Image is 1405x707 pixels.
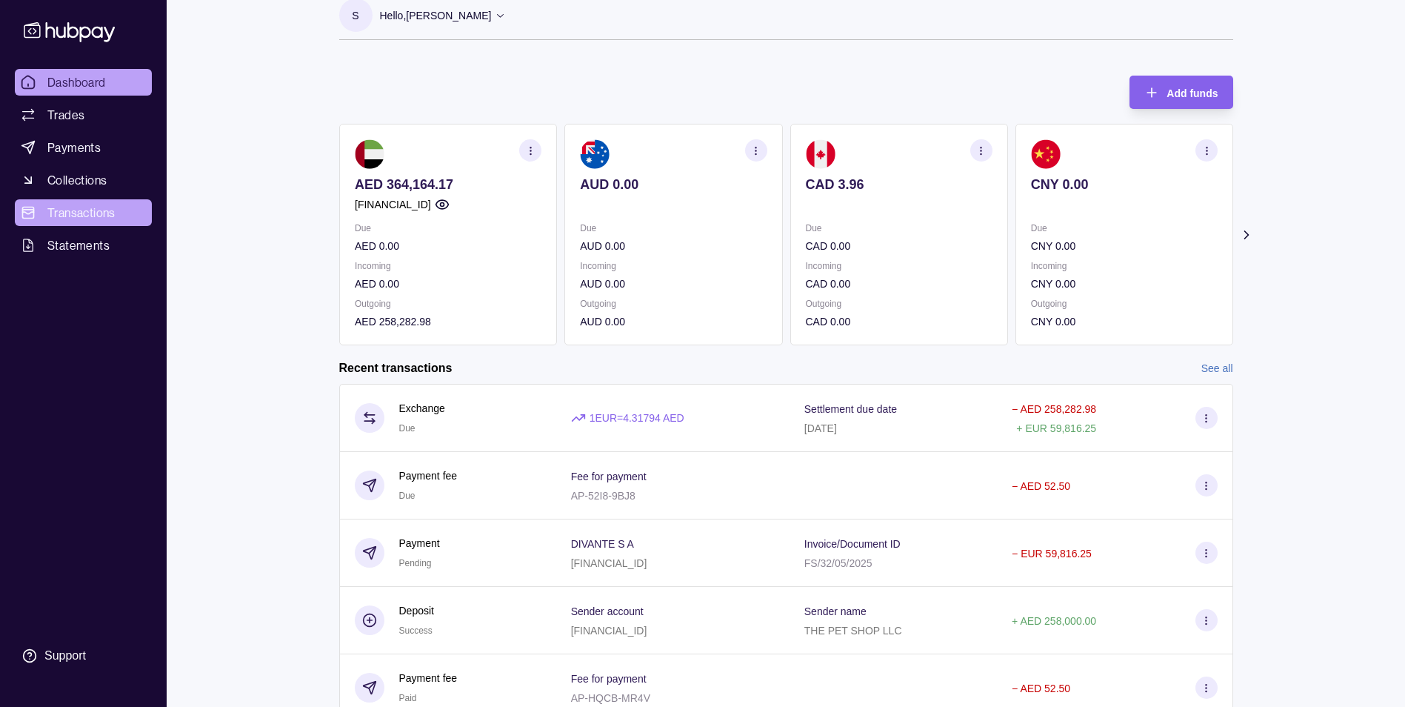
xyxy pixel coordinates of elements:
[805,238,992,254] p: CAD 0.00
[355,176,541,193] p: AED 364,164.17
[804,403,897,415] p: Settlement due date
[355,276,541,292] p: AED 0.00
[805,139,835,169] img: ca
[15,232,152,259] a: Statements
[47,236,110,254] span: Statements
[805,176,992,193] p: CAD 3.96
[399,693,417,703] span: Paid
[580,176,767,193] p: AUD 0.00
[1030,220,1217,236] p: Due
[580,139,610,169] img: au
[804,605,867,617] p: Sender name
[805,276,992,292] p: CAD 0.00
[580,238,767,254] p: AUD 0.00
[571,625,647,637] p: [FINANCIAL_ID]
[399,468,458,484] p: Payment fee
[571,692,650,704] p: AP-HQCB-MR4V
[15,640,152,671] a: Support
[399,423,416,434] span: Due
[1012,548,1092,560] p: − EUR 59,816.25
[1030,176,1217,193] p: CNY 0.00
[1201,360,1233,376] a: See all
[47,106,84,124] span: Trades
[355,220,541,236] p: Due
[380,7,492,24] p: Hello, [PERSON_NAME]
[805,313,992,330] p: CAD 0.00
[571,605,644,617] p: Sender account
[399,603,434,619] p: Deposit
[1030,258,1217,274] p: Incoming
[1012,480,1070,492] p: − AED 52.50
[805,258,992,274] p: Incoming
[571,557,647,569] p: [FINANCIAL_ID]
[352,7,358,24] p: S
[1012,403,1096,415] p: − AED 258,282.98
[571,490,635,502] p: AP-52I8-9BJ8
[1030,139,1060,169] img: cn
[804,557,872,569] p: FS/32/05/2025
[47,73,106,91] span: Dashboard
[355,238,541,254] p: AED 0.00
[355,296,541,312] p: Outgoing
[580,296,767,312] p: Outgoing
[1030,313,1217,330] p: CNY 0.00
[580,276,767,292] p: AUD 0.00
[804,422,837,434] p: [DATE]
[1030,276,1217,292] p: CNY 0.00
[355,196,431,213] p: [FINANCIAL_ID]
[1012,683,1070,694] p: − AED 52.50
[804,625,902,637] p: THE PET SHOP LLC
[805,296,992,312] p: Outgoing
[15,134,152,161] a: Payments
[571,673,647,685] p: Fee for payment
[399,535,440,551] p: Payment
[1167,87,1218,99] span: Add funds
[399,491,416,501] span: Due
[805,220,992,236] p: Due
[1016,422,1096,434] p: + EUR 59,816.25
[47,204,116,222] span: Transactions
[355,139,384,169] img: ae
[804,538,901,550] p: Invoice/Document ID
[47,171,107,189] span: Collections
[399,625,433,636] span: Success
[580,313,767,330] p: AUD 0.00
[1129,76,1232,109] button: Add funds
[339,360,453,376] h2: Recent transactions
[355,258,541,274] p: Incoming
[1030,296,1217,312] p: Outgoing
[47,139,101,156] span: Payments
[15,199,152,226] a: Transactions
[571,538,634,550] p: DIVANTE S A
[580,258,767,274] p: Incoming
[15,69,152,96] a: Dashboard
[15,167,152,193] a: Collections
[399,670,458,686] p: Payment fee
[1030,238,1217,254] p: CNY 0.00
[399,400,445,416] p: Exchange
[571,471,647,482] p: Fee for payment
[355,313,541,330] p: AED 258,282.98
[580,220,767,236] p: Due
[44,648,86,664] div: Support
[1012,615,1096,627] p: + AED 258,000.00
[590,410,684,426] p: 1 EUR = 4.31794 AED
[15,102,152,128] a: Trades
[399,558,432,568] span: Pending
